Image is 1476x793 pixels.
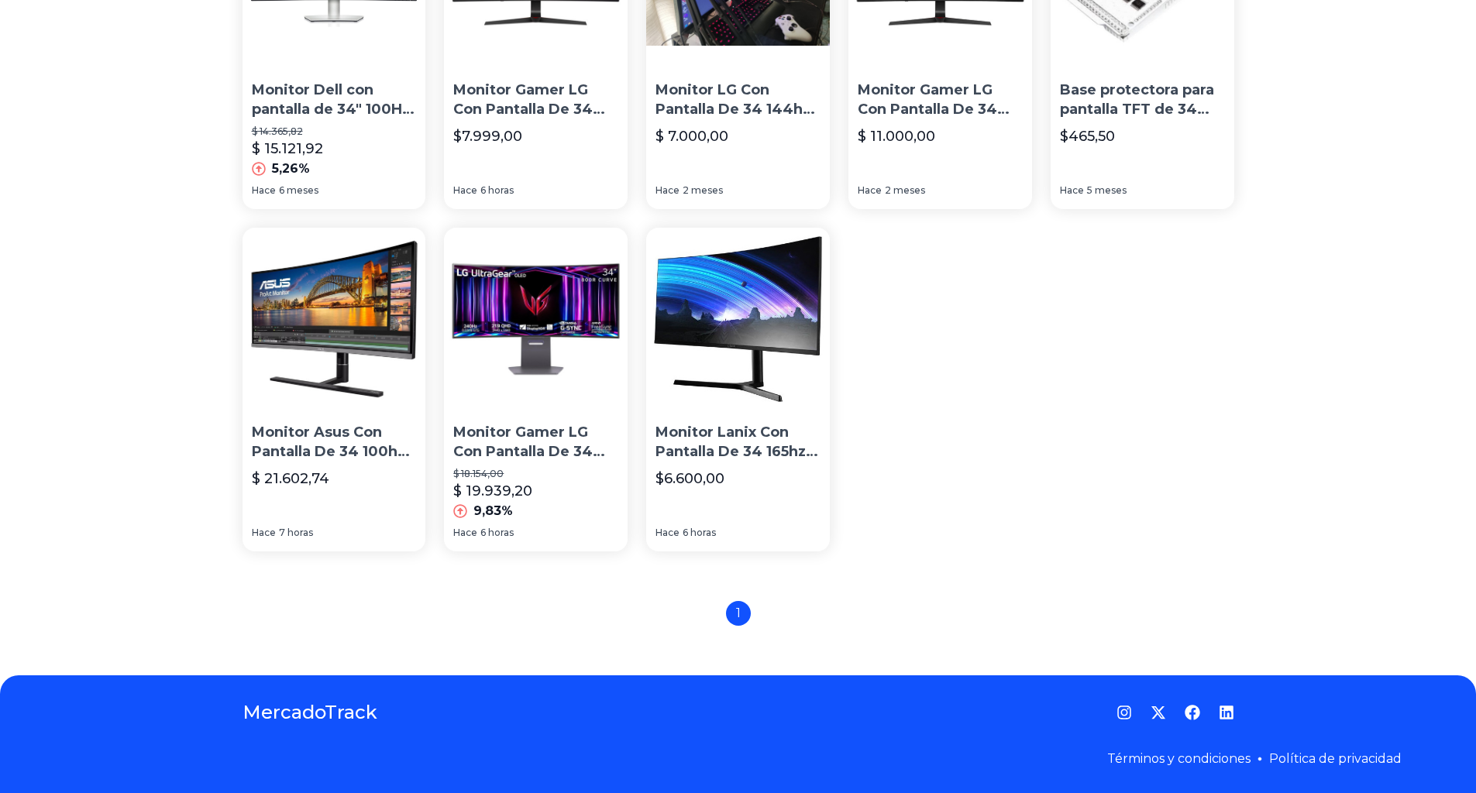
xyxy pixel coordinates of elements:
[646,228,830,411] img: Monitor Lanix Con Pantalla De 34 165hz Y Resolución Wqhd Negro
[252,140,323,157] font: $ 15.121,92
[252,81,415,137] font: Monitor Dell con pantalla de 34" 100Hz 127V
[279,527,313,538] font: 7 horas
[453,482,532,499] font: $ 19.939,20
[1151,705,1166,720] a: Gorjeo
[1087,184,1127,196] font: 5 meses
[243,228,426,411] img: Monitor Asus Con Pantalla De 34 100hz 127v Y Resolución Uwqhd
[1116,705,1132,720] a: Instagram
[1107,751,1251,766] a: Términos y condiciones
[252,184,276,196] font: Hace
[444,228,628,411] img: Monitor Gamer LG Con Pantalla De 34 240hz 127v Y Resolución Wqhd
[1219,705,1234,720] a: LinkedIn
[444,228,628,551] a: Monitor Gamer LG Con Pantalla De 34 240hz 127v Y Resolución WqhdMonitor Gamer LG Con Pantalla De ...
[655,81,815,137] font: Monitor LG Con Pantalla De 34 144hz Y Resolución Full Hd
[858,81,1010,137] font: Monitor Gamer LG Con Pantalla De 34 144hz 127v
[858,128,935,145] font: $ 11.000,00
[453,527,477,538] font: Hace
[453,128,522,145] font: $7.999,00
[252,527,276,538] font: Hace
[243,228,426,551] a: Monitor Asus Con Pantalla De 34 100hz 127v Y Resolución UwqhdMonitor Asus Con Pantalla De 34 100h...
[655,184,680,196] font: Hace
[453,81,605,156] font: Monitor Gamer LG Con Pantalla De 34 144hz 127v Y Resolución
[683,527,716,538] font: 6 horas
[243,700,377,725] a: MercadoTrack
[683,184,723,196] font: 2 meses
[480,184,514,196] font: 6 horas
[453,424,605,498] font: Monitor Gamer LG Con Pantalla De 34 240hz 127v Y Resolución Wqhd
[252,424,410,498] font: Monitor Asus Con Pantalla De 34 100hz 127v Y Resolución Uwqhd
[473,503,513,518] font: 9,83%
[279,184,318,196] font: 6 meses
[655,527,680,538] font: Hace
[885,184,925,196] font: 2 meses
[655,470,724,487] font: $6.600,00
[453,468,504,479] font: $ 18.154,00
[1185,705,1200,720] a: Facebook
[252,470,329,487] font: $ 21.602,74
[252,125,303,137] font: $ 14.365,82
[1060,81,1214,175] font: Base protectora para pantalla TFT de 34 pines [PERSON_NAME] Mega
[655,128,728,145] font: $ 7.000,00
[243,701,377,723] font: MercadoTrack
[480,527,514,538] font: 6 horas
[858,184,882,196] font: Hace
[646,228,830,551] a: Monitor Lanix Con Pantalla De 34 165hz Y Resolución Wqhd NegroMonitor Lanix Con Pantalla De 34 16...
[1060,184,1084,196] font: Hace
[655,424,819,498] font: Monitor Lanix Con Pantalla De 34 165hz Y Resolución Wqhd Negro
[272,161,310,176] font: 5,26%
[1269,751,1402,766] a: Política de privacidad
[1060,128,1115,145] font: $465,50
[453,184,477,196] font: Hace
